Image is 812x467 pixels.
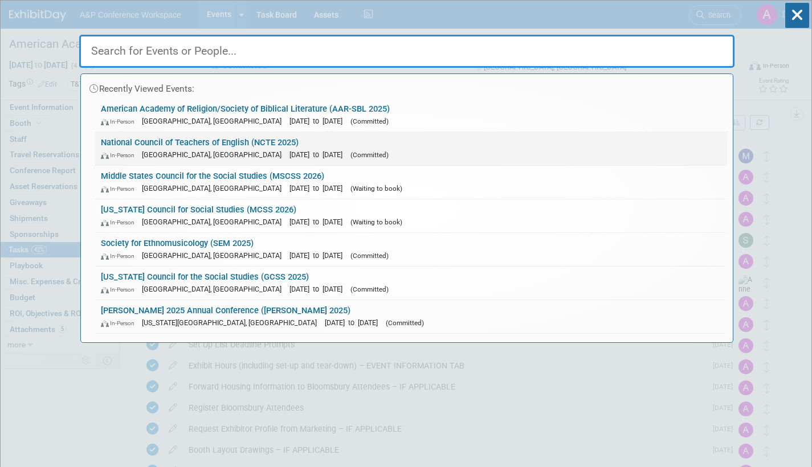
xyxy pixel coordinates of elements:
[289,117,348,125] span: [DATE] to [DATE]
[95,99,727,132] a: American Academy of Religion/Society of Biblical Literature (AAR-SBL 2025) In-Person [GEOGRAPHIC_...
[142,150,287,159] span: [GEOGRAPHIC_DATA], [GEOGRAPHIC_DATA]
[101,286,140,293] span: In-Person
[142,251,287,260] span: [GEOGRAPHIC_DATA], [GEOGRAPHIC_DATA]
[101,219,140,226] span: In-Person
[95,267,727,300] a: [US_STATE] Council for the Social Studies (GCSS 2025) In-Person [GEOGRAPHIC_DATA], [GEOGRAPHIC_DA...
[101,185,140,192] span: In-Person
[350,285,389,293] span: (Committed)
[95,166,727,199] a: Middle States Council for the Social Studies (MSCSS 2026) In-Person [GEOGRAPHIC_DATA], [GEOGRAPHI...
[350,218,402,226] span: (Waiting to book)
[350,151,389,159] span: (Committed)
[289,251,348,260] span: [DATE] to [DATE]
[142,218,287,226] span: [GEOGRAPHIC_DATA], [GEOGRAPHIC_DATA]
[79,35,735,68] input: Search for Events or People...
[95,132,727,165] a: National Council of Teachers of English (NCTE 2025) In-Person [GEOGRAPHIC_DATA], [GEOGRAPHIC_DATA...
[95,199,727,232] a: [US_STATE] Council for Social Studies (MCSS 2026) In-Person [GEOGRAPHIC_DATA], [GEOGRAPHIC_DATA] ...
[142,285,287,293] span: [GEOGRAPHIC_DATA], [GEOGRAPHIC_DATA]
[101,118,140,125] span: In-Person
[87,74,727,99] div: Recently Viewed Events:
[142,117,287,125] span: [GEOGRAPHIC_DATA], [GEOGRAPHIC_DATA]
[101,151,140,159] span: In-Person
[325,318,383,327] span: [DATE] to [DATE]
[289,184,348,192] span: [DATE] to [DATE]
[350,185,402,192] span: (Waiting to book)
[142,184,287,192] span: [GEOGRAPHIC_DATA], [GEOGRAPHIC_DATA]
[101,319,140,327] span: In-Person
[142,318,323,327] span: [US_STATE][GEOGRAPHIC_DATA], [GEOGRAPHIC_DATA]
[289,218,348,226] span: [DATE] to [DATE]
[289,285,348,293] span: [DATE] to [DATE]
[289,150,348,159] span: [DATE] to [DATE]
[386,319,424,327] span: (Committed)
[350,252,389,260] span: (Committed)
[95,233,727,266] a: Society for Ethnomusicology (SEM 2025) In-Person [GEOGRAPHIC_DATA], [GEOGRAPHIC_DATA] [DATE] to [...
[101,252,140,260] span: In-Person
[350,117,389,125] span: (Committed)
[95,300,727,333] a: [PERSON_NAME] 2025 Annual Conference ([PERSON_NAME] 2025) In-Person [US_STATE][GEOGRAPHIC_DATA], ...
